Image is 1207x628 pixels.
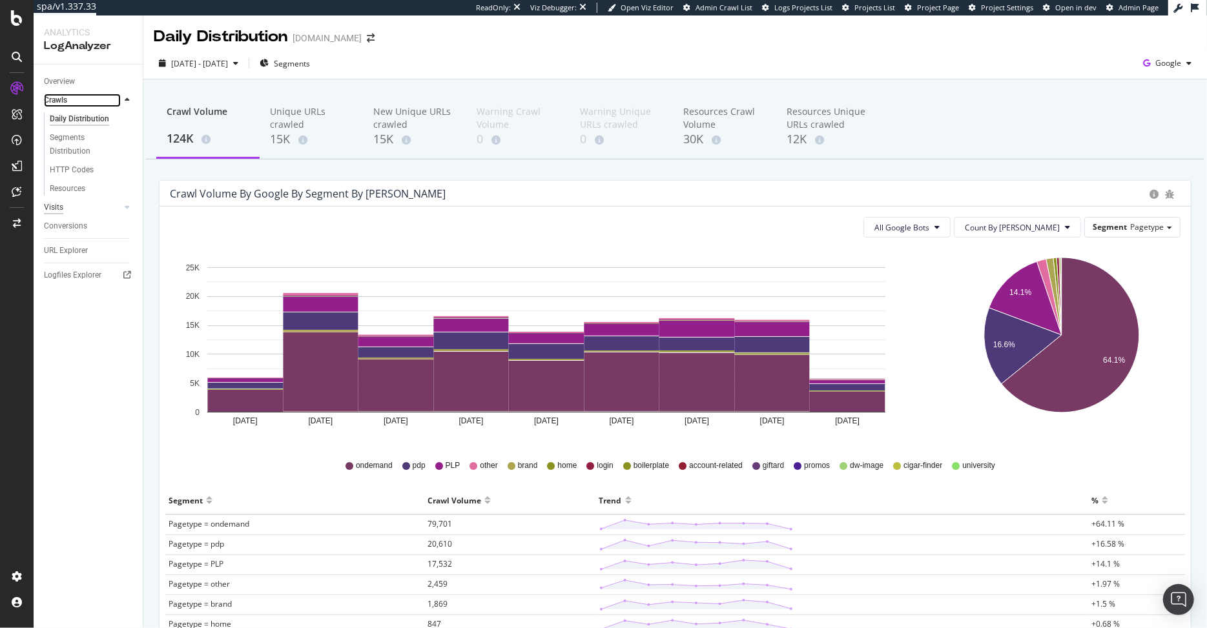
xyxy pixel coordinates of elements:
[50,163,94,177] div: HTTP Codes
[44,39,132,54] div: LogAnalyzer
[170,248,923,441] div: A chart.
[186,263,200,272] text: 25K
[195,408,200,417] text: 0
[44,244,134,258] a: URL Explorer
[44,94,67,107] div: Crawls
[270,131,353,148] div: 15K
[44,94,121,107] a: Crawls
[50,182,134,196] a: Resources
[154,26,287,48] div: Daily Distribution
[804,460,830,471] span: promos
[480,460,497,471] span: other
[763,460,784,471] span: giftard
[190,379,200,388] text: 5K
[44,75,75,88] div: Overview
[459,416,484,425] text: [DATE]
[597,460,613,471] span: login
[428,518,452,529] span: 79,701
[962,460,995,471] span: university
[580,105,663,131] div: Warning Unique URLs crawled
[186,292,200,301] text: 20K
[683,131,766,148] div: 30K
[762,3,832,13] a: Logs Projects List
[610,416,634,425] text: [DATE]
[270,105,353,131] div: Unique URLs crawled
[1091,558,1120,569] span: +14.1 %
[1119,3,1159,12] span: Admin Page
[608,3,674,13] a: Open Viz Editor
[477,131,559,148] div: 0
[621,3,674,12] span: Open Viz Editor
[44,268,134,282] a: Logfiles Explorer
[44,219,87,233] div: Conversions
[373,105,456,131] div: New Unique URLs crawled
[683,105,766,131] div: Resources Crawl Volume
[384,416,408,425] text: [DATE]
[154,53,243,74] button: [DATE] - [DATE]
[167,105,249,130] div: Crawl Volume
[835,416,860,425] text: [DATE]
[274,58,310,69] span: Segments
[44,244,88,258] div: URL Explorer
[428,538,452,549] span: 20,610
[186,321,200,330] text: 15K
[1138,53,1197,74] button: Google
[169,558,223,569] span: Pagetype = PLP
[428,490,481,511] div: Crawl Volume
[854,3,895,12] span: Projects List
[1104,356,1126,365] text: 64.1%
[428,558,452,569] span: 17,532
[683,3,752,13] a: Admin Crawl List
[842,3,895,13] a: Projects List
[50,112,134,126] a: Daily Distribution
[599,490,622,511] div: Trend
[170,187,446,200] div: Crawl Volume by google by Segment by [PERSON_NAME]
[534,416,559,425] text: [DATE]
[557,460,577,471] span: home
[874,222,929,233] span: All Google Bots
[760,416,785,425] text: [DATE]
[169,518,249,529] span: Pagetype = ondemand
[293,32,362,45] div: [DOMAIN_NAME]
[1043,3,1097,13] a: Open in dev
[634,460,669,471] span: boilerplate
[1163,584,1194,615] div: Open Intercom Messenger
[774,3,832,12] span: Logs Projects List
[1010,289,1032,298] text: 14.1%
[1130,221,1164,232] span: Pagetype
[1091,518,1124,529] span: +64.11 %
[530,3,577,13] div: Viz Debugger:
[50,131,134,158] a: Segments Distribution
[476,3,511,13] div: ReadOnly:
[1165,190,1174,199] div: bug
[1091,490,1099,511] div: %
[981,3,1033,12] span: Project Settings
[863,217,951,238] button: All Google Bots
[1155,57,1181,68] span: Google
[969,3,1033,13] a: Project Settings
[428,598,448,609] span: 1,869
[787,131,869,148] div: 12K
[169,538,224,549] span: Pagetype = pdp
[367,34,375,43] div: arrow-right-arrow-left
[169,578,230,589] span: Pagetype = other
[1055,3,1097,12] span: Open in dev
[44,219,134,233] a: Conversions
[965,222,1060,233] span: Count By Day
[689,460,743,471] span: account-related
[167,130,249,147] div: 124K
[1093,221,1127,232] span: Segment
[1091,538,1124,549] span: +16.58 %
[1150,190,1159,199] div: circle-info
[254,53,315,74] button: Segments
[428,578,448,589] span: 2,459
[44,75,134,88] a: Overview
[50,182,85,196] div: Resources
[44,201,121,214] a: Visits
[518,460,538,471] span: brand
[942,248,1181,441] svg: A chart.
[50,112,109,126] div: Daily Distribution
[44,26,132,39] div: Analytics
[1106,3,1159,13] a: Admin Page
